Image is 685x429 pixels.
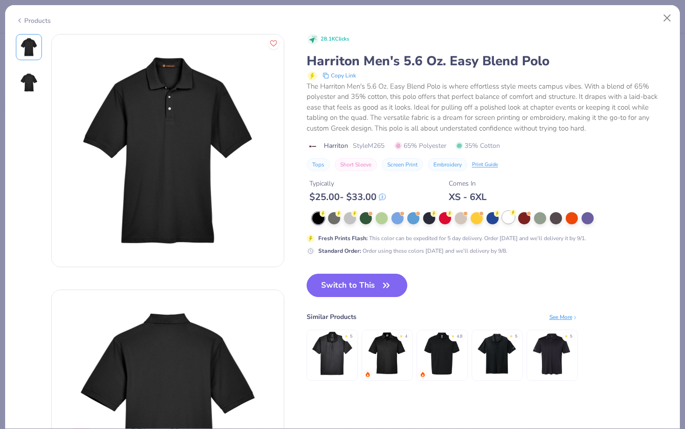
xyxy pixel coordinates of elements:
span: 35% Cotton [456,141,500,151]
div: This color can be expedited for 5 day delivery. Order [DATE] and we’ll delivery it by 9/1. [318,234,586,242]
button: Embroidery [428,158,467,171]
div: The Harriton Men's 5.6 Oz. Easy Blend Polo is where effortless style meets campus vibes. With a b... [307,81,670,134]
div: $ 25.00 - $ 33.00 [309,191,386,203]
img: Adidas Performance Sport Shirt [530,332,574,376]
img: Gildan Adult 6 Oz. 50/50 Jersey Polo [420,332,464,376]
span: 65% Polyester [395,141,446,151]
strong: Standard Order : [318,247,361,255]
div: ★ [509,333,513,337]
div: ★ [451,333,455,337]
img: UltraClub Men's Cool & Dry Mesh Pique Polo [310,332,354,376]
button: copy to clipboard [320,70,359,81]
img: Team 365 Men's Zone Performance Polo [365,332,409,376]
div: Typically [309,179,386,188]
div: See More [549,313,578,321]
img: Front [18,36,40,58]
div: ★ [399,333,403,337]
img: Front [52,35,284,267]
button: Short Sleeve [335,158,377,171]
strong: Fresh Prints Flash : [318,235,368,242]
div: ★ [344,333,348,337]
span: Style M265 [353,141,384,151]
img: Back [18,71,40,94]
img: brand logo [307,143,319,150]
button: Like [267,37,280,49]
div: Comes In [449,179,486,188]
div: Similar Products [307,312,356,322]
div: 4.8 [457,333,462,340]
div: Products [16,16,51,26]
button: Switch to This [307,274,408,297]
img: trending.gif [420,372,425,377]
button: Screen Print [382,158,423,171]
div: ★ [564,333,568,337]
div: 5 [570,333,572,340]
div: Order using these colors [DATE] and we’ll delivery by 9/8. [318,247,507,255]
div: 4 [405,333,407,340]
button: Tops [307,158,330,171]
span: 28.1K Clicks [321,35,349,43]
img: trending.gif [365,372,370,377]
button: Close [658,9,676,27]
div: XS - 6XL [449,191,486,203]
img: Nike Dri-FIT Micro Pique 2.0 Polo [475,332,519,376]
div: 5 [350,333,352,340]
div: 5 [515,333,517,340]
div: Print Guide [472,161,498,169]
div: Harriton Men's 5.6 Oz. Easy Blend Polo [307,52,670,70]
span: Harriton [324,141,348,151]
